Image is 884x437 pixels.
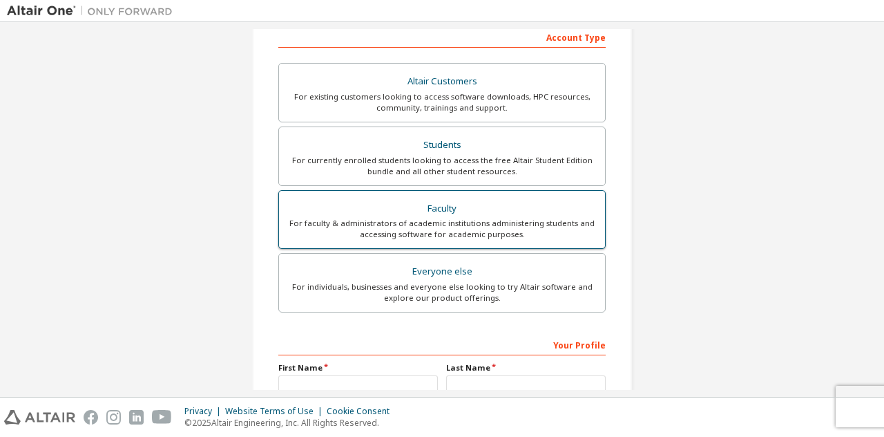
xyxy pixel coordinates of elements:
[287,72,597,91] div: Altair Customers
[287,199,597,218] div: Faculty
[278,333,606,355] div: Your Profile
[446,362,606,373] label: Last Name
[287,262,597,281] div: Everyone else
[4,410,75,425] img: altair_logo.svg
[7,4,180,18] img: Altair One
[287,218,597,240] div: For faculty & administrators of academic institutions administering students and accessing softwa...
[106,410,121,425] img: instagram.svg
[84,410,98,425] img: facebook.svg
[129,410,144,425] img: linkedin.svg
[184,406,225,417] div: Privacy
[278,362,438,373] label: First Name
[287,136,597,155] div: Students
[225,406,327,417] div: Website Terms of Use
[184,417,398,429] p: © 2025 Altair Engineering, Inc. All Rights Reserved.
[327,406,398,417] div: Cookie Consent
[278,26,606,48] div: Account Type
[287,91,597,113] div: For existing customers looking to access software downloads, HPC resources, community, trainings ...
[152,410,172,425] img: youtube.svg
[287,281,597,304] div: For individuals, businesses and everyone else looking to try Altair software and explore our prod...
[287,155,597,177] div: For currently enrolled students looking to access the free Altair Student Edition bundle and all ...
